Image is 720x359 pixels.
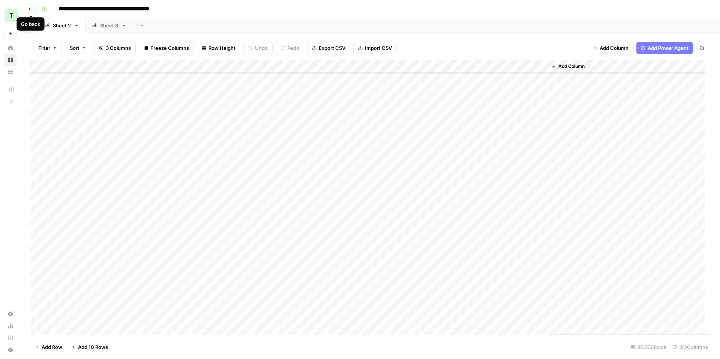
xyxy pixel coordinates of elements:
[208,44,235,52] span: Row Height
[365,44,392,52] span: Import CSV
[33,42,62,54] button: Filter
[100,22,118,29] div: Sheet 3
[4,332,16,344] a: Learning Hub
[38,44,50,52] span: Filter
[42,343,62,351] span: Add Row
[106,44,131,52] span: 3 Columns
[353,42,397,54] button: Import CSV
[9,11,13,20] span: T
[549,61,588,71] button: Add Column
[70,44,79,52] span: Sort
[4,308,16,320] a: Settings
[669,341,711,353] div: 3/3 Columns
[600,44,628,52] span: Add Column
[78,343,108,351] span: Add 10 Rows
[139,42,194,54] button: Freeze Columns
[319,44,345,52] span: Export CSV
[4,6,16,25] button: Workspace: TY SEO Team
[307,42,350,54] button: Export CSV
[4,320,16,332] a: Usage
[85,18,133,33] a: Sheet 3
[38,18,85,33] a: Sheet 2
[648,44,688,52] span: Add Power Agent
[558,63,585,70] span: Add Column
[287,44,299,52] span: Redo
[255,44,268,52] span: Undo
[4,54,16,66] a: Browse
[67,341,112,353] button: Add 10 Rows
[30,341,67,353] button: Add Row
[4,42,16,54] a: Home
[4,66,16,78] a: Your Data
[276,42,304,54] button: Redo
[65,42,91,54] button: Sort
[243,42,273,54] button: Undo
[4,344,16,356] button: Help + Support
[588,42,633,54] button: Add Column
[627,341,669,353] div: 35,000 Rows
[636,42,693,54] button: Add Power Agent
[53,22,71,29] div: Sheet 2
[197,42,240,54] button: Row Height
[150,44,189,52] span: Freeze Columns
[94,42,136,54] button: 3 Columns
